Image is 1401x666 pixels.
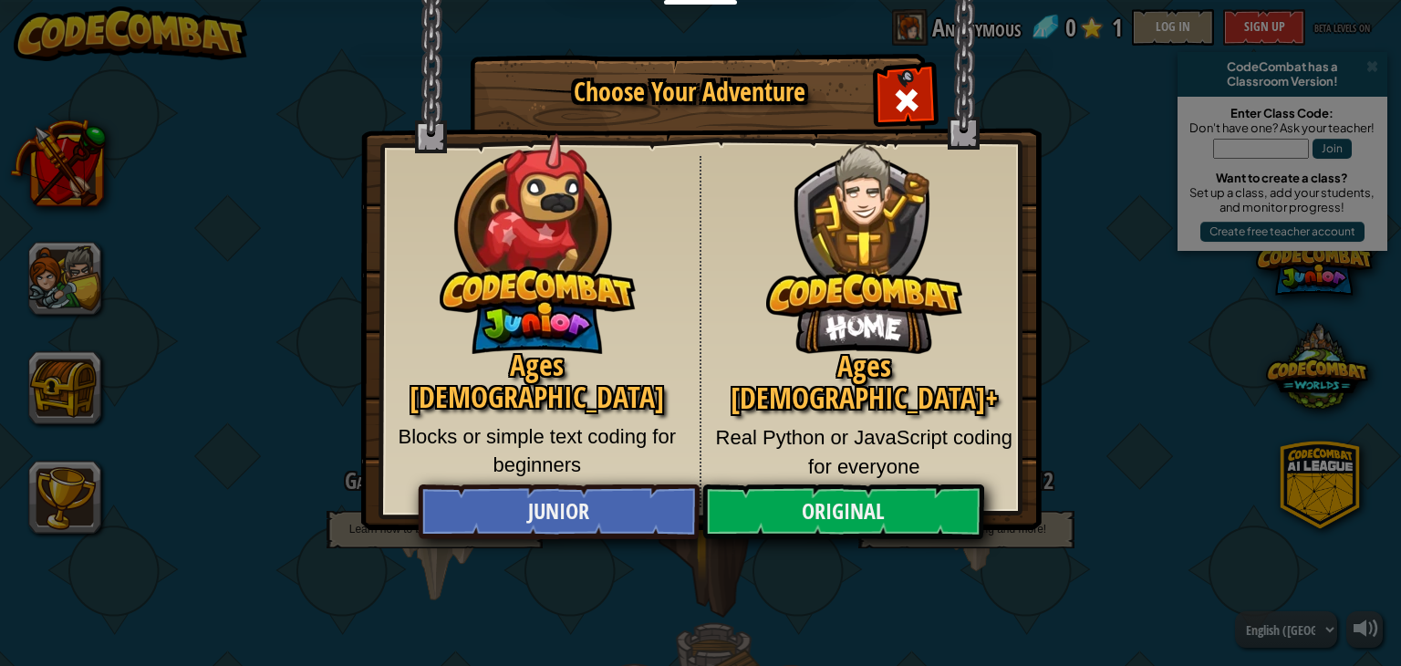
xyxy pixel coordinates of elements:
img: CodeCombat Junior hero character [440,121,636,354]
a: Junior [418,484,699,539]
div: Close modal [877,69,935,127]
h2: Ages [DEMOGRAPHIC_DATA] [389,349,686,413]
h1: Choose Your Adventure [503,78,877,107]
p: Blocks or simple text coding for beginners [389,422,686,480]
a: Original [702,484,983,539]
h2: Ages [DEMOGRAPHIC_DATA]+ [715,350,1014,414]
img: CodeCombat Original hero character [766,114,962,354]
p: Real Python or JavaScript coding for everyone [715,423,1014,481]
